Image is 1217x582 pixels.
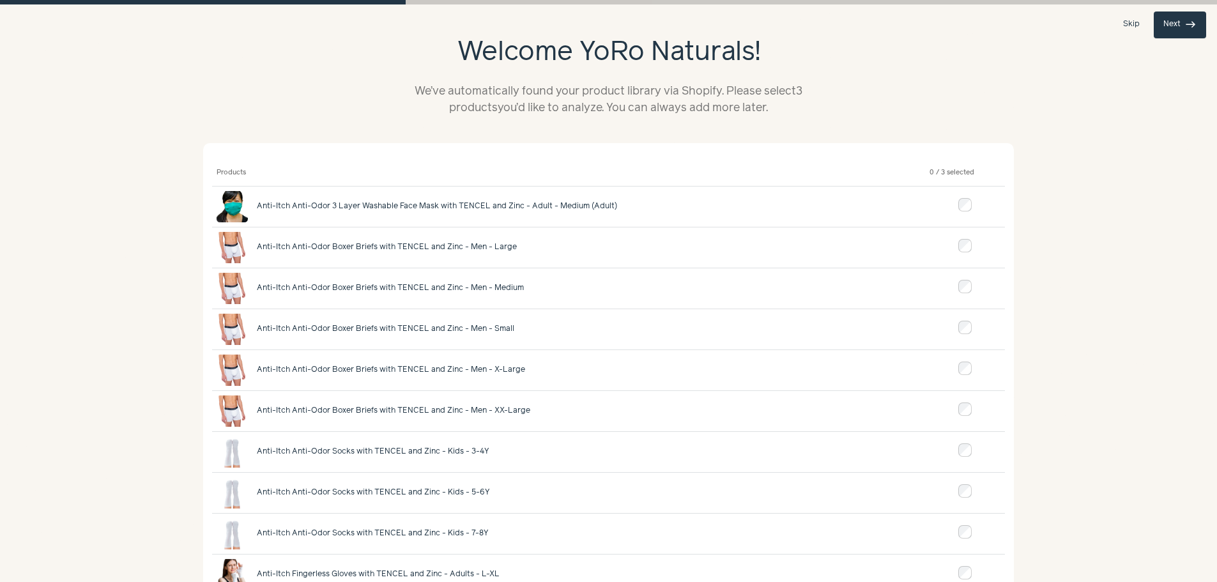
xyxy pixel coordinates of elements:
span: Anti-Itch Anti-Odor 3 Layer Washable Face Mask with TENCEL and Zinc - Adult - Medium (Adult) [257,201,617,212]
span: Anti-Itch Anti-Odor Socks with TENCEL and Zinc - Kids - 3-4Y [257,446,489,457]
button: Next east [1154,11,1206,38]
img: Anti-Itch Anti-Odor 3 Layer Washable Face Mask with TENCEL and Zinc - Adult - Medium (Adult) [217,191,248,222]
img: Anti-Itch Anti-Odor Socks with TENCEL and Zinc - Kids - 3-4Y [217,436,248,468]
span: Anti-Itch Anti-Odor Boxer Briefs with TENCEL and Zinc - Men - X-Large [257,364,525,376]
span: Anti-Itch Anti-Odor Boxer Briefs with TENCEL and Zinc - Men - Medium [257,282,524,294]
span: east [1185,19,1197,31]
span: Anti-Itch Anti-Odor Boxer Briefs with TENCEL and Zinc - Men - Large [257,241,517,253]
img: Anti-Itch Anti-Odor Socks with TENCEL and Zinc - Kids - 7-8Y [217,518,248,549]
p: We’ve automatically found your product library via Shopify. Please select 3 products you’d like t... [380,83,837,117]
button: 0 / 3 selected [930,168,974,177]
button: Skip [1114,11,1149,38]
img: Anti-Itch Anti-Odor Boxer Briefs with TENCEL and Zinc - Men - Medium [217,273,248,304]
h1: Welcome YoRo Naturals! [304,36,913,70]
span: Anti-Itch Anti-Odor Boxer Briefs with TENCEL and Zinc - Men - XX-Large [257,405,530,417]
img: Anti-Itch Anti-Odor Boxer Briefs with TENCEL and Zinc - Men - X-Large [217,355,248,386]
button: Products [217,168,246,177]
img: Anti-Itch Anti-Odor Boxer Briefs with TENCEL and Zinc - Men - XX-Large [217,395,248,427]
span: Anti-Itch Anti-Odor Boxer Briefs with TENCEL and Zinc - Men - Small [257,323,514,335]
span: Anti-Itch Anti-Odor Socks with TENCEL and Zinc - Kids - 5-6Y [257,487,490,498]
img: Anti-Itch Anti-Odor Boxer Briefs with TENCEL and Zinc - Men - Small [217,314,248,345]
img: Anti-Itch Anti-Odor Socks with TENCEL and Zinc - Kids - 5-6Y [217,477,248,509]
span: Anti-Itch Anti-Odor Socks with TENCEL and Zinc - Kids - 7-8Y [257,528,489,539]
img: Anti-Itch Anti-Odor Boxer Briefs with TENCEL and Zinc - Men - Large [217,232,248,263]
span: Anti-Itch Fingerless Gloves with TENCEL and Zinc - Adults - L-XL [257,569,500,580]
